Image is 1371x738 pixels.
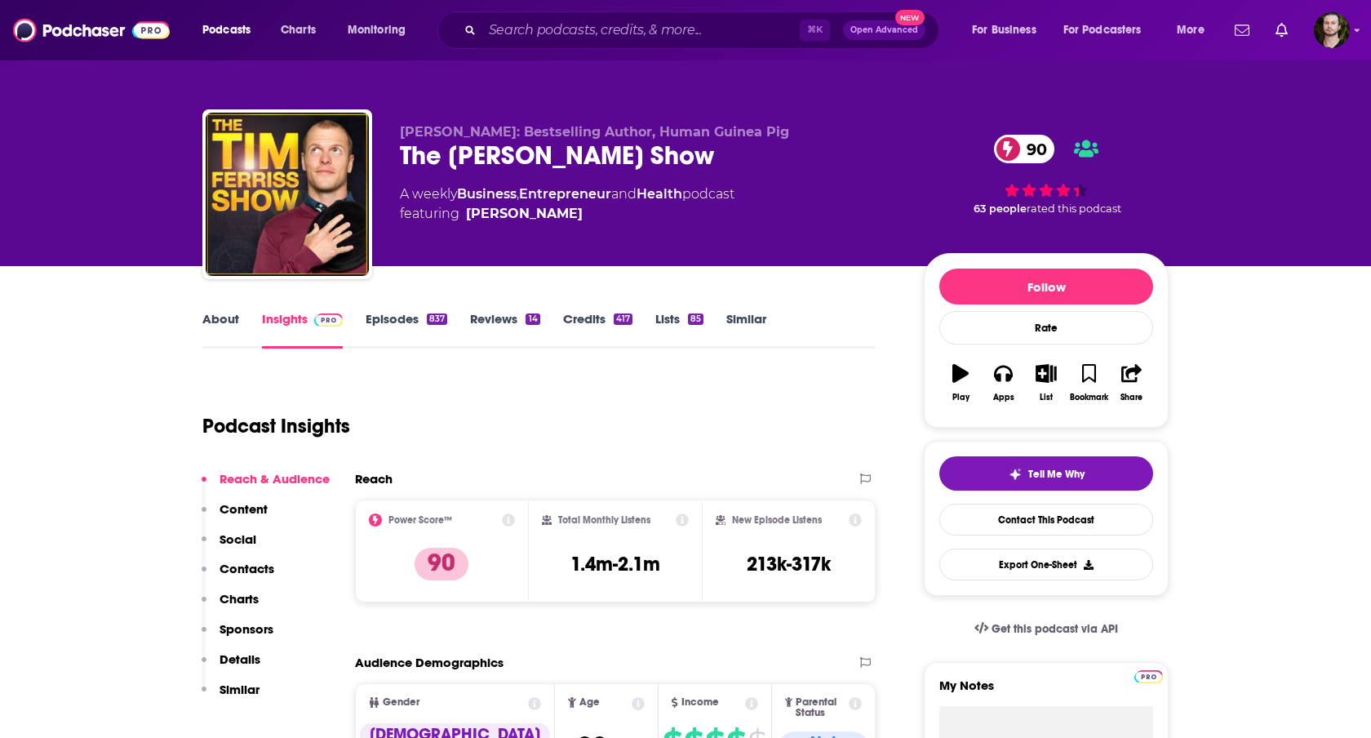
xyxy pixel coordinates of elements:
[281,19,316,42] span: Charts
[526,313,539,325] div: 14
[972,19,1036,42] span: For Business
[1053,17,1165,43] button: open menu
[202,621,273,651] button: Sponsors
[637,186,682,202] a: Health
[732,514,822,526] h2: New Episode Listens
[1025,353,1067,412] button: List
[570,552,660,576] h3: 1.4m-2.1m
[202,414,350,438] h1: Podcast Insights
[952,393,969,402] div: Play
[202,682,260,712] button: Similar
[457,186,517,202] a: Business
[348,19,406,42] span: Monitoring
[939,678,1153,706] label: My Notes
[220,501,268,517] p: Content
[726,311,766,349] a: Similar
[1165,17,1225,43] button: open menu
[1269,16,1294,44] a: Show notifications dropdown
[1314,12,1350,48] img: User Profile
[270,17,326,43] a: Charts
[466,204,583,224] a: Tim Ferriss
[939,311,1153,345] div: Rate
[220,561,274,576] p: Contacts
[681,697,719,708] span: Income
[202,311,239,349] a: About
[1314,12,1350,48] span: Logged in as OutlierAudio
[563,311,632,349] a: Credits417
[220,651,260,667] p: Details
[939,269,1153,305] button: Follow
[519,186,611,202] a: Entrepreneur
[843,20,925,40] button: Open AdvancedNew
[747,552,831,576] h3: 213k-317k
[1314,12,1350,48] button: Show profile menu
[1067,353,1110,412] button: Bookmark
[13,15,170,46] img: Podchaser - Follow, Share and Rate Podcasts
[202,561,274,591] button: Contacts
[1010,135,1055,163] span: 90
[1009,468,1022,481] img: tell me why sparkle
[220,682,260,697] p: Similar
[800,20,830,41] span: ⌘ K
[939,549,1153,580] button: Export One-Sheet
[470,311,539,349] a: Reviews14
[202,501,268,531] button: Content
[427,313,447,325] div: 837
[1027,202,1121,215] span: rated this podcast
[961,17,1057,43] button: open menu
[961,609,1131,649] a: Get this podcast via API
[355,655,504,670] h2: Audience Demographics
[206,113,369,276] img: The Tim Ferriss Show
[939,353,982,412] button: Play
[994,135,1055,163] a: 90
[202,531,256,562] button: Social
[220,621,273,637] p: Sponsors
[482,17,800,43] input: Search podcasts, credits, & more...
[220,531,256,547] p: Social
[202,591,259,621] button: Charts
[1228,16,1256,44] a: Show notifications dropdown
[1063,19,1142,42] span: For Podcasters
[517,186,519,202] span: ,
[993,393,1014,402] div: Apps
[220,471,330,487] p: Reach & Audience
[558,514,650,526] h2: Total Monthly Listens
[974,202,1027,215] span: 63 people
[453,11,955,49] div: Search podcasts, credits, & more...
[895,10,925,25] span: New
[1028,468,1085,481] span: Tell Me Why
[982,353,1024,412] button: Apps
[366,311,447,349] a: Episodes837
[388,514,452,526] h2: Power Score™
[191,17,272,43] button: open menu
[924,124,1169,225] div: 90 63 peoplerated this podcast
[1134,668,1163,683] a: Pro website
[1134,670,1163,683] img: Podchaser Pro
[939,504,1153,536] a: Contact This Podcast
[415,548,468,580] p: 90
[1177,19,1205,42] span: More
[262,311,343,349] a: InsightsPodchaser Pro
[1111,353,1153,412] button: Share
[614,313,632,325] div: 417
[400,184,734,224] div: A weekly podcast
[688,313,703,325] div: 85
[202,471,330,501] button: Reach & Audience
[939,456,1153,491] button: tell me why sparkleTell Me Why
[1070,393,1108,402] div: Bookmark
[850,26,918,34] span: Open Advanced
[1040,393,1053,402] div: List
[314,313,343,327] img: Podchaser Pro
[1120,393,1142,402] div: Share
[220,591,259,607] p: Charts
[992,622,1118,636] span: Get this podcast via API
[400,204,734,224] span: featuring
[611,186,637,202] span: and
[336,17,427,43] button: open menu
[355,471,393,487] h2: Reach
[383,697,419,708] span: Gender
[202,19,251,42] span: Podcasts
[579,697,600,708] span: Age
